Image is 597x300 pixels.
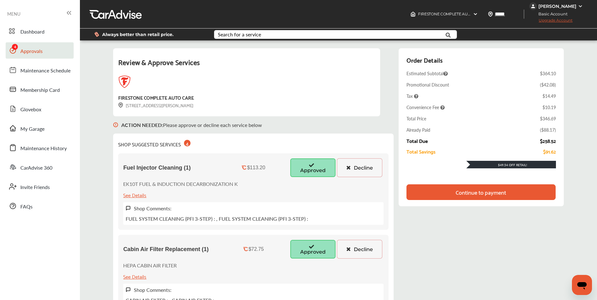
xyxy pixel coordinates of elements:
[20,183,50,192] span: Invite Friends
[543,149,556,154] div: $91.62
[6,139,74,156] a: Maintenance History
[126,215,308,222] p: FUEL SYSTEM CLEANING (PFI 3-STEP) : , FUEL SYSTEM CLEANING (PFI 3-STEP) :
[118,102,193,109] div: [STREET_ADDRESS][PERSON_NAME]
[118,56,375,76] div: Review & Approve Services
[134,205,171,212] label: Shop Comments:
[126,287,131,292] img: svg+xml;base64,PHN2ZyB3aWR0aD0iMTYiIGhlaWdodD0iMTciIHZpZXdCb3g9IjAgMCAxNiAxNyIgZmlsbD0ibm9uZSIgeG...
[406,82,449,88] div: Promotional Discount
[20,203,33,211] span: FAQs
[337,158,382,177] button: Decline
[6,178,74,195] a: Invite Friends
[6,101,74,117] a: Glovebox
[542,104,556,110] div: $10.19
[20,86,60,94] span: Membership Card
[6,198,74,214] a: FAQs
[94,32,99,37] img: dollor_label_vector.a70140d1.svg
[20,106,41,114] span: Glovebox
[113,116,118,134] img: svg+xml;base64,PHN2ZyB3aWR0aD0iMTYiIGhlaWdodD0iMTciIHZpZXdCb3g9IjAgMCAxNiAxNyIgZmlsbD0ibm9uZSIgeG...
[118,93,194,102] div: FIRESTONE COMPLETE AUTO CARE
[6,159,74,175] a: CarAdvise 360
[456,189,506,195] div: Continue to payment
[572,275,592,295] iframe: Button to launch messaging window
[118,139,191,148] div: SHOP SUGGESTED SERVICES
[134,286,171,293] label: Shop Comments:
[20,164,52,172] span: CarAdvise 360
[20,28,45,36] span: Dashboard
[6,81,74,97] a: Membership Card
[578,4,583,9] img: WGsFRI8htEPBVLJbROoPRyZpYNWhNONpIPPETTm6eUC0GeLEiAAAAAElFTkSuQmCC
[529,18,573,26] span: Upgrade Account
[530,11,572,17] span: Basic Account
[540,138,556,144] div: $258.52
[247,165,265,171] div: $113.20
[20,67,71,75] span: Maintenance Schedule
[123,262,177,269] p: HEPA CABIN AIR FILTER
[102,32,174,37] span: Always better than retail price.
[473,12,478,17] img: header-down-arrow.9dd2ce7d.svg
[126,206,131,211] img: svg+xml;base64,PHN2ZyB3aWR0aD0iMTYiIGhlaWdodD0iMTciIHZpZXdCb3g9IjAgMCAxNiAxNyIgZmlsbD0ibm9uZSIgeG...
[6,23,74,39] a: Dashboard
[540,115,556,122] div: $346.69
[406,104,445,110] span: Convenience Fee
[524,9,524,19] img: header-divider.bc55588e.svg
[123,165,191,171] span: Fuel Injector Cleaning (1)
[406,55,443,65] div: Order Details
[406,127,430,133] div: Already Paid
[406,138,428,144] div: Total Due
[542,93,556,99] div: $14.49
[418,12,593,16] span: FIRESTONE COMPLETE AUTO CARE , 1414 [PERSON_NAME] BLVD [GEOGRAPHIC_DATA] , HI 96817
[540,82,556,88] div: ( $42.08 )
[249,246,264,252] div: $72.75
[123,272,146,281] div: See Details
[466,163,556,167] div: $49.54 Off Retail!
[406,115,426,122] div: Total Price
[123,180,238,187] p: EK10T FUEL & INDUCTION DECARBONIZATION K
[121,121,163,129] b: ACTION NEEDED :
[118,103,123,108] img: svg+xml;base64,PHN2ZyB3aWR0aD0iMTYiIGhlaWdodD0iMTciIHZpZXdCb3g9IjAgMCAxNiAxNyIgZmlsbD0ibm9uZSIgeG...
[488,12,493,17] img: location_vector.a44bc228.svg
[538,3,576,9] div: [PERSON_NAME]
[123,191,146,199] div: See Details
[20,145,67,153] span: Maintenance History
[123,246,208,253] span: Cabin Air Filter Replacement (1)
[406,70,448,76] span: Estimated Subtotal
[20,47,43,55] span: Approvals
[6,120,74,136] a: My Garage
[7,11,20,16] span: MENU
[411,12,416,17] img: header-home-logo.8d720a4f.svg
[290,158,336,177] button: Approved
[540,127,556,133] div: ( $88.17 )
[406,93,418,99] span: Tax
[118,76,131,88] img: logo-firestone.png
[406,149,436,154] div: Total Savings
[6,62,74,78] a: Maintenance Schedule
[540,70,556,76] div: $364.10
[6,42,74,59] a: Approvals
[20,125,45,133] span: My Garage
[337,240,382,259] button: Decline
[218,32,261,37] div: Search for a service
[184,140,191,146] div: 4
[529,3,537,10] img: jVpblrzwTbfkPYzPPzSLxeg0AAAAASUVORK5CYII=
[290,240,336,259] button: Approved
[121,121,262,129] p: Please approve or decline each service below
